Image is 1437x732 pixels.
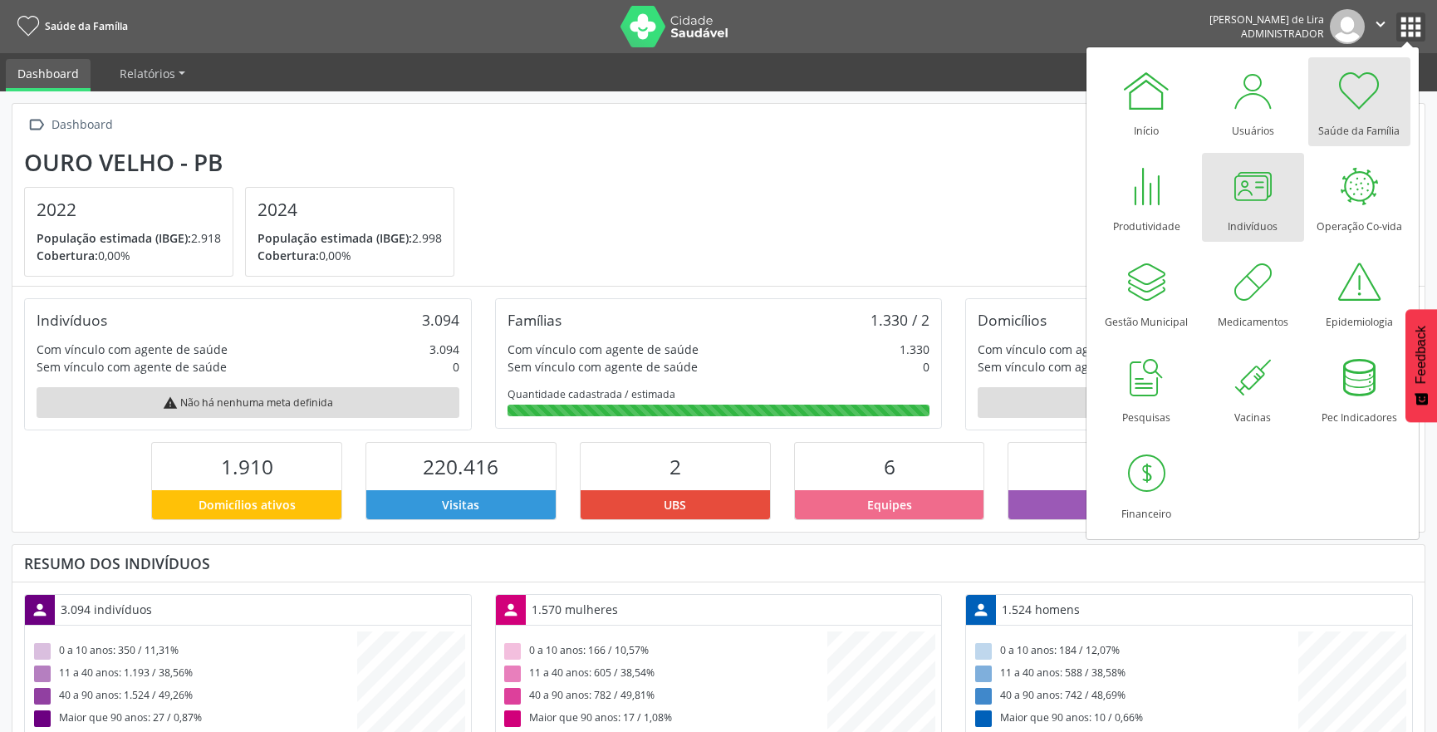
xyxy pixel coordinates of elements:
[31,663,357,685] div: 11 a 40 anos: 1.193 / 38,56%
[972,663,1298,685] div: 11 a 40 anos: 588 / 38,58%
[1330,9,1365,44] img: img
[1096,57,1198,146] a: Início
[6,59,91,91] a: Dashboard
[978,311,1047,329] div: Domicílios
[1396,12,1425,42] button: apps
[37,341,228,358] div: Com vínculo com agente de saúde
[1202,153,1304,242] a: Indivíduos
[37,311,107,329] div: Indivíduos
[31,708,357,730] div: Maior que 90 anos: 27 / 0,87%
[37,199,221,220] h4: 2022
[508,387,930,401] div: Quantidade cadastrada / estimada
[1308,153,1410,242] a: Operação Co-vida
[422,311,459,329] div: 3.094
[37,229,221,247] p: 2.918
[1202,248,1304,337] a: Medicamentos
[923,358,929,376] div: 0
[1096,153,1198,242] a: Produtividade
[978,358,1168,376] div: Sem vínculo com agente de saúde
[867,496,912,513] span: Equipes
[31,685,357,708] div: 40 a 90 anos: 1.524 / 49,26%
[45,19,128,33] span: Saúde da Família
[502,663,828,685] div: 11 a 40 anos: 605 / 38,54%
[972,685,1298,708] div: 40 a 90 anos: 742 / 48,69%
[526,595,624,624] div: 1.570 mulheres
[257,247,442,264] p: 0,00%
[1365,9,1396,44] button: 
[972,641,1298,663] div: 0 a 10 anos: 184 / 12,07%
[502,601,520,619] i: person
[1209,12,1324,27] div: [PERSON_NAME] de Lira
[1241,27,1324,41] span: Administrador
[37,247,221,264] p: 0,00%
[972,708,1298,730] div: Maior que 90 anos: 10 / 0,66%
[1096,248,1198,337] a: Gestão Municipal
[978,387,1400,418] div: Não há nenhuma meta definida
[669,453,681,480] span: 2
[884,453,895,480] span: 6
[1096,440,1198,529] a: Financeiro
[120,66,175,81] span: Relatórios
[1414,326,1429,384] span: Feedback
[442,496,479,513] span: Visitas
[221,453,273,480] span: 1.910
[871,311,929,329] div: 1.330 / 2
[1096,344,1198,433] a: Pesquisas
[257,199,442,220] h4: 2024
[37,387,459,418] div: Não há nenhuma meta definida
[1308,248,1410,337] a: Epidemiologia
[257,230,412,246] span: População estimada (IBGE):
[31,641,357,663] div: 0 a 10 anos: 350 / 11,31%
[257,248,319,263] span: Cobertura:
[900,341,929,358] div: 1.330
[996,595,1086,624] div: 1.524 homens
[37,358,227,376] div: Sem vínculo com agente de saúde
[12,12,128,40] a: Saúde da Família
[108,59,197,88] a: Relatórios
[257,229,442,247] p: 2.998
[502,641,828,663] div: 0 a 10 anos: 166 / 10,57%
[1202,344,1304,433] a: Vacinas
[24,149,466,176] div: Ouro Velho - PB
[163,395,178,410] i: warning
[48,113,115,137] div: Dashboard
[37,230,191,246] span: População estimada (IBGE):
[972,601,990,619] i: person
[24,554,1413,572] div: Resumo dos indivíduos
[31,601,49,619] i: person
[429,341,459,358] div: 3.094
[37,248,98,263] span: Cobertura:
[1405,309,1437,422] button: Feedback - Mostrar pesquisa
[508,341,699,358] div: Com vínculo com agente de saúde
[24,113,48,137] i: 
[453,358,459,376] div: 0
[24,113,115,137] a:  Dashboard
[502,708,828,730] div: Maior que 90 anos: 17 / 1,08%
[1308,344,1410,433] a: Pec Indicadores
[508,358,698,376] div: Sem vínculo com agente de saúde
[1308,57,1410,146] a: Saúde da Família
[199,496,296,513] span: Domicílios ativos
[1371,15,1390,33] i: 
[55,595,158,624] div: 3.094 indivíduos
[1202,57,1304,146] a: Usuários
[502,685,828,708] div: 40 a 90 anos: 782 / 49,81%
[508,311,562,329] div: Famílias
[664,496,686,513] span: UBS
[423,453,498,480] span: 220.416
[978,341,1169,358] div: Com vínculo com agente de saúde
